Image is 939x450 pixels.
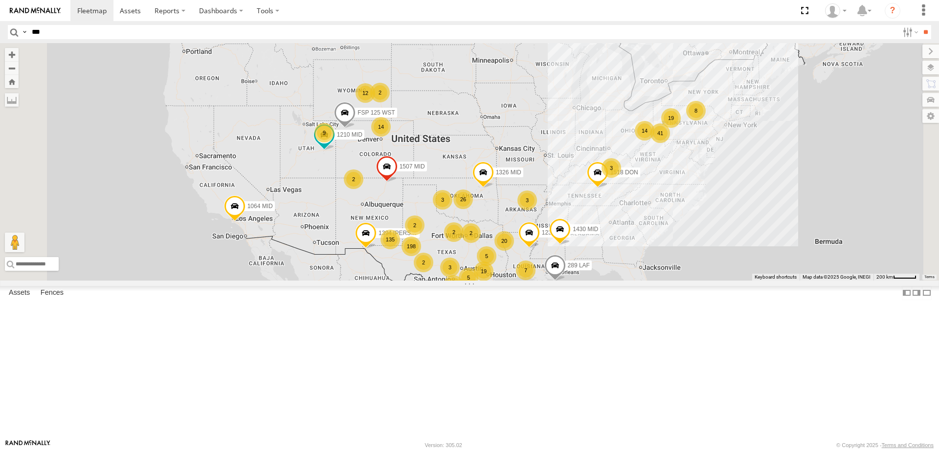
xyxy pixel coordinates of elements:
span: FSP 125 WST [358,109,395,116]
span: 1210 MID [337,131,362,138]
span: 1430 MID [573,226,598,233]
a: Terms and Conditions [882,442,934,448]
span: 1507 MID [400,163,425,169]
div: 3 [433,190,452,210]
div: 5 [477,246,496,266]
div: 3 [517,190,537,210]
div: 7 [516,261,536,280]
div: 2 [444,222,464,242]
div: 5 [459,268,478,287]
label: Hide Summary Table [922,286,932,300]
div: Randy Yohe [822,3,850,18]
label: Dock Summary Table to the Left [902,286,912,300]
div: 2 [405,215,425,235]
div: 19 [474,261,493,281]
label: Assets [4,286,35,300]
div: 135 [380,230,400,249]
div: 8 [686,101,706,120]
label: Measure [5,93,19,107]
button: Keyboard shortcuts [755,274,797,281]
div: 2 [370,83,390,102]
button: Zoom in [5,48,19,61]
div: 14 [635,121,654,141]
div: 3 [602,158,621,178]
i: ? [885,3,900,19]
button: Map Scale: 200 km per 44 pixels [873,274,919,281]
div: 198 [402,237,421,256]
a: Terms [924,275,935,279]
div: © Copyright 2025 - [836,442,934,448]
div: 12 [356,83,375,103]
div: 26 [453,189,473,209]
div: 2 [344,169,363,189]
div: 9 [314,123,334,142]
div: 19 [661,108,681,128]
span: 1326 MID [496,169,521,176]
div: Version: 305.02 [425,442,462,448]
span: 1237 CTR [542,229,569,236]
span: 200 km [876,274,893,280]
div: 41 [650,123,670,143]
span: 1064 MID [247,203,273,210]
button: Drag Pegman onto the map to open Street View [5,233,24,252]
div: 14 [371,117,391,137]
div: 2 [414,253,433,272]
img: rand-logo.svg [10,7,61,14]
span: Map data ©2025 Google, INEGI [803,274,871,280]
span: 1394 [PERSON_NAME] [379,230,442,237]
label: Search Filter Options [899,25,920,39]
label: Search Query [21,25,28,39]
a: Visit our Website [5,440,50,450]
label: Dock Summary Table to the Right [912,286,921,300]
label: Fences [36,286,68,300]
span: 1518 DON [610,169,638,176]
button: Zoom out [5,61,19,75]
div: 20 [494,231,514,251]
label: Map Settings [922,109,939,123]
span: 289 LAF [568,262,590,269]
div: 3 [440,258,460,277]
button: Zoom Home [5,75,19,88]
div: 2 [461,223,481,243]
